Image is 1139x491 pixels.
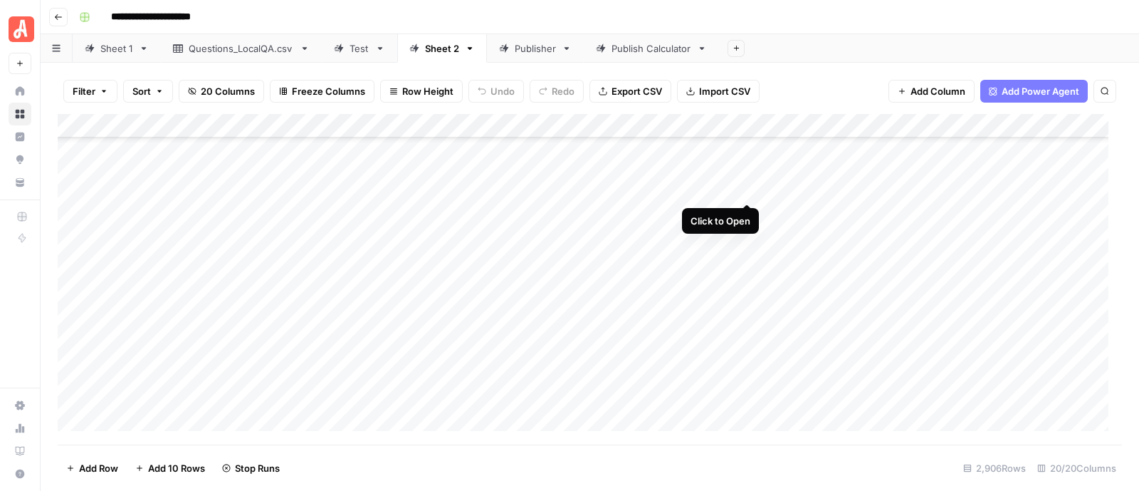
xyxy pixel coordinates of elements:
span: Redo [552,84,574,98]
div: Publisher [515,41,556,56]
button: Freeze Columns [270,80,374,103]
span: Add Column [910,84,965,98]
img: Angi Logo [9,16,34,42]
a: Opportunities [9,148,31,171]
a: Sheet 1 [73,34,161,63]
button: Add Column [888,80,975,103]
button: Sort [123,80,173,103]
a: Usage [9,417,31,440]
div: Click to Open [691,214,750,228]
span: Add 10 Rows [148,461,205,475]
button: 20 Columns [179,80,264,103]
div: Sheet 2 [425,41,459,56]
button: Add Row [58,457,127,480]
span: Row Height [402,84,453,98]
a: Publisher [487,34,584,63]
a: Insights [9,125,31,148]
span: Add Power Agent [1002,84,1079,98]
button: Redo [530,80,584,103]
a: Home [9,80,31,103]
button: Add Power Agent [980,80,1088,103]
button: Export CSV [589,80,671,103]
a: Browse [9,103,31,125]
span: Export CSV [612,84,662,98]
button: Filter [63,80,117,103]
a: Your Data [9,171,31,194]
div: 2,906 Rows [957,457,1032,480]
a: Settings [9,394,31,417]
button: Stop Runs [214,457,288,480]
div: Test [350,41,369,56]
button: Import CSV [677,80,760,103]
a: Publish Calculator [584,34,719,63]
a: Questions_LocalQA.csv [161,34,322,63]
span: Filter [73,84,95,98]
div: Questions_LocalQA.csv [189,41,294,56]
span: Import CSV [699,84,750,98]
a: Sheet 2 [397,34,487,63]
div: Publish Calculator [612,41,691,56]
span: 20 Columns [201,84,255,98]
span: Undo [490,84,515,98]
button: Help + Support [9,462,31,485]
button: Row Height [380,80,463,103]
span: Sort [132,84,151,98]
span: Stop Runs [235,461,280,475]
a: Learning Hub [9,440,31,462]
button: Undo [468,80,524,103]
a: Test [322,34,397,63]
div: Sheet 1 [100,41,133,56]
button: Workspace: Angi [9,11,31,47]
button: Add 10 Rows [127,457,214,480]
div: 20/20 Columns [1032,457,1122,480]
span: Freeze Columns [292,84,365,98]
span: Add Row [79,461,118,475]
